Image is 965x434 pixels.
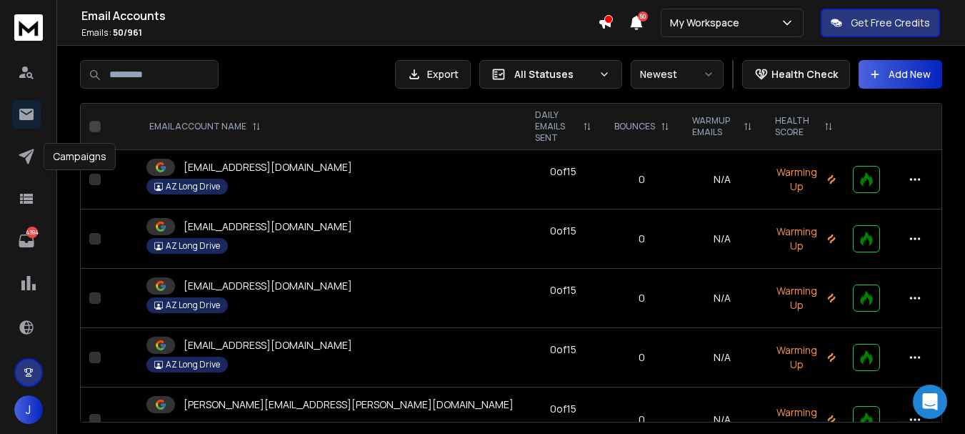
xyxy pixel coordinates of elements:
[611,172,672,187] p: 0
[535,109,577,144] p: DAILY EMAILS SENT
[772,165,836,194] p: Warming Up
[631,60,724,89] button: Newest
[514,67,593,82] p: All Statuses
[166,240,220,252] p: AZ Long Drive
[26,227,38,238] p: 4394
[550,164,576,179] div: 0 of 15
[184,338,352,352] p: [EMAIL_ADDRESS][DOMAIN_NAME]
[670,16,745,30] p: My Workspace
[692,115,738,138] p: WARMUP EMAILS
[772,343,836,372] p: Warming Up
[81,7,598,24] h1: Email Accounts
[14,395,43,424] button: J
[681,150,764,209] td: N/A
[681,209,764,269] td: N/A
[113,26,142,39] span: 50 / 961
[859,60,942,89] button: Add New
[550,402,576,416] div: 0 of 15
[772,225,836,253] p: Warming Up
[851,16,930,30] p: Get Free Credits
[913,385,947,419] div: Open Intercom Messenger
[772,284,836,312] p: Warming Up
[614,121,655,132] p: BOUNCES
[550,283,576,297] div: 0 of 15
[184,160,352,174] p: [EMAIL_ADDRESS][DOMAIN_NAME]
[14,14,43,41] img: logo
[742,60,850,89] button: Health Check
[611,413,672,427] p: 0
[184,220,352,234] p: [EMAIL_ADDRESS][DOMAIN_NAME]
[166,181,220,192] p: AZ Long Drive
[166,359,220,370] p: AZ Long Drive
[550,224,576,238] div: 0 of 15
[149,121,261,132] div: EMAIL ACCOUNT NAME
[775,115,819,138] p: HEALTH SCORE
[681,328,764,388] td: N/A
[611,350,672,365] p: 0
[184,398,514,412] p: [PERSON_NAME][EMAIL_ADDRESS][PERSON_NAME][DOMAIN_NAME]
[611,291,672,305] p: 0
[12,227,41,255] a: 4394
[184,279,352,293] p: [EMAIL_ADDRESS][DOMAIN_NAME]
[821,9,940,37] button: Get Free Credits
[550,342,576,357] div: 0 of 15
[771,67,838,82] p: Health Check
[395,60,471,89] button: Export
[166,300,220,311] p: AZ Long Drive
[611,232,672,246] p: 0
[638,11,648,21] span: 50
[681,269,764,328] td: N/A
[44,143,116,170] div: Campaigns
[772,405,836,434] p: Warming Up
[81,27,598,39] p: Emails :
